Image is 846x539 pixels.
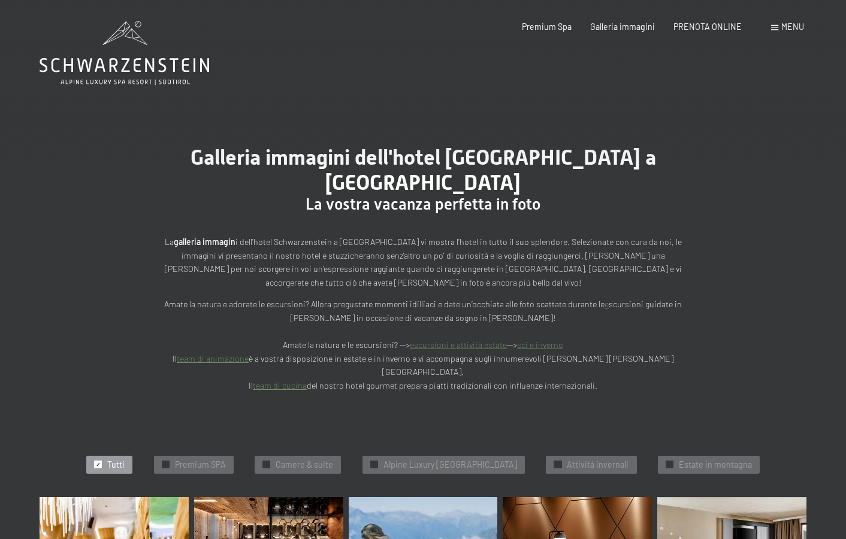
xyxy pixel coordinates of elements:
a: escursioni e attività estate [410,340,507,350]
a: e [605,299,609,309]
span: ✓ [371,461,376,468]
span: La vostra vacanza perfetta in foto [306,195,540,213]
span: ✓ [96,461,101,468]
span: Premium SPA [175,459,226,471]
span: Menu [781,22,804,32]
p: Amate la natura e adorate le escursioni? Allora pregustate momenti idilliaci e date un’occhiata a... [159,298,687,392]
a: PRENOTA ONLINE [673,22,742,32]
span: Estate in montagna [679,459,752,471]
span: ✓ [264,461,269,468]
span: Galleria immagini dell'hotel [GEOGRAPHIC_DATA] a [GEOGRAPHIC_DATA] [191,145,656,195]
span: Alpine Luxury [GEOGRAPHIC_DATA] [383,459,517,471]
a: team di animazione [177,353,249,364]
span: ✓ [555,461,560,468]
span: ✓ [163,461,168,468]
p: La i dell’hotel Schwarzenstein a [GEOGRAPHIC_DATA] vi mostra l’hotel in tutto il suo splendore. S... [159,235,687,289]
a: sci e inverno [517,340,563,350]
span: Camere & suite [276,459,333,471]
a: team di cucina [253,380,307,390]
a: Galleria immagini [590,22,655,32]
span: Attivitá invernali [567,459,629,471]
a: Premium Spa [522,22,572,32]
strong: galleria immagin [174,237,235,247]
span: ✓ [667,461,672,468]
span: Tutti [107,459,125,471]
